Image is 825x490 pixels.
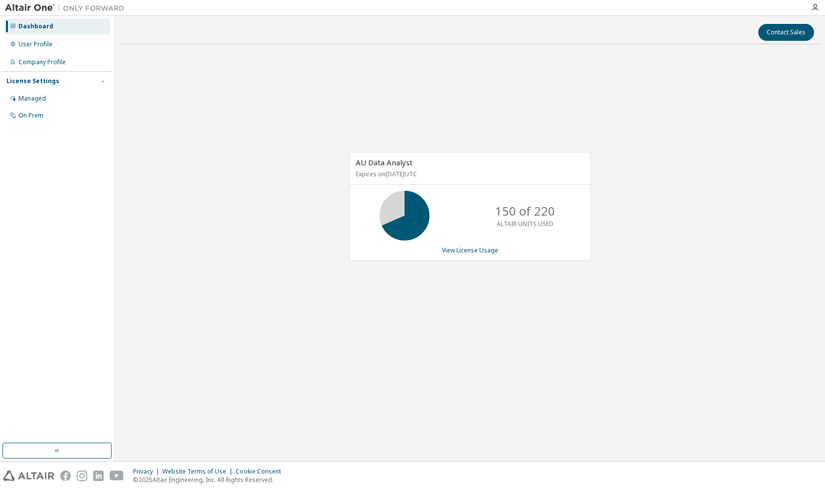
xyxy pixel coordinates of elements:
[6,77,59,85] div: License Settings
[495,203,555,220] p: 150 of 220
[356,170,582,178] p: Expires on [DATE] UTC
[18,40,52,48] div: User Profile
[77,471,87,481] img: instagram.svg
[236,468,287,476] div: Cookie Consent
[162,468,236,476] div: Website Terms of Use
[133,468,162,476] div: Privacy
[60,471,71,481] img: facebook.svg
[110,471,124,481] img: youtube.svg
[18,95,46,103] div: Managed
[5,3,130,13] img: Altair One
[93,471,104,481] img: linkedin.svg
[442,246,498,254] a: View License Usage
[18,112,43,120] div: On Prem
[18,58,66,66] div: Company Profile
[356,157,412,167] span: AU Data Analyst
[3,471,54,481] img: altair_logo.svg
[18,22,53,30] div: Dashboard
[758,24,814,41] button: Contact Sales
[133,476,287,484] p: © 2025 Altair Engineering, Inc. All Rights Reserved.
[497,220,553,228] p: ALTAIR UNITS USED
